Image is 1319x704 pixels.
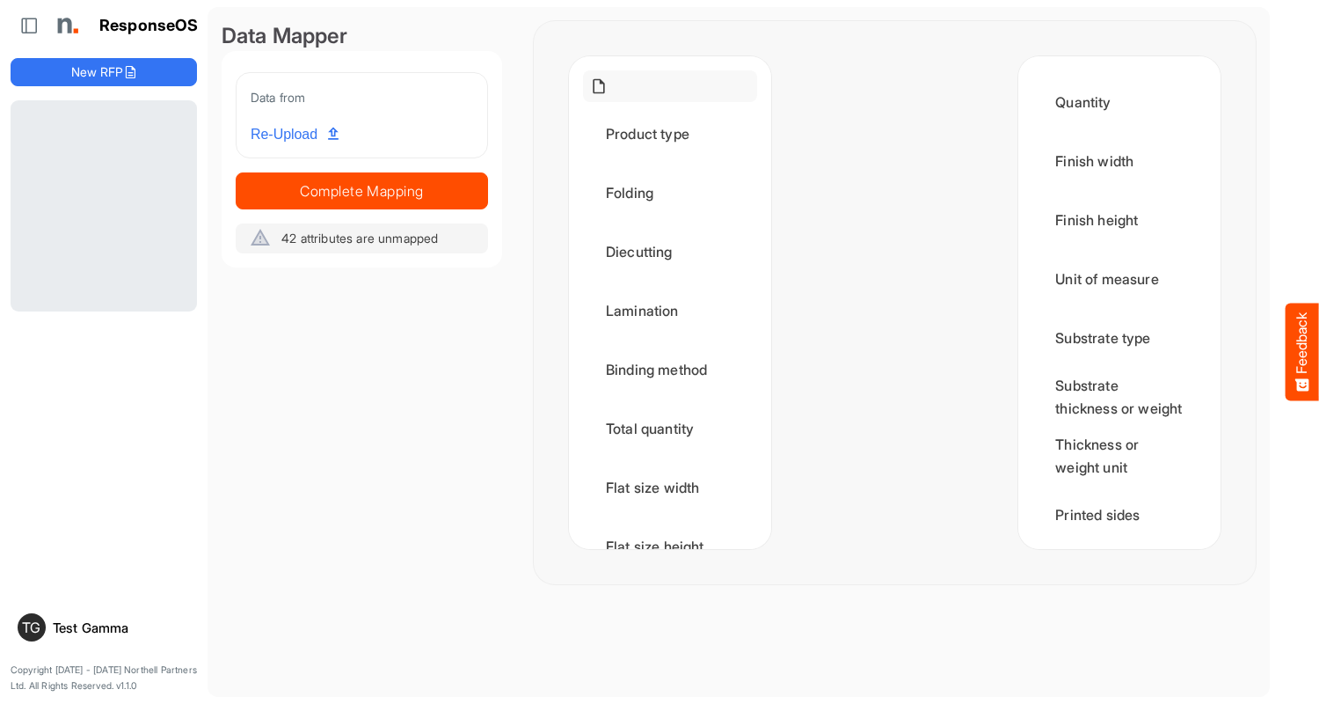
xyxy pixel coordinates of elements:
[583,224,757,279] div: Diecutting
[1286,304,1319,401] button: Feedback
[583,342,757,397] div: Binding method
[99,17,199,35] h1: ResponseOS
[1032,429,1206,483] div: Thickness or weight unit
[237,179,487,203] span: Complete Mapping
[583,283,757,338] div: Lamination
[281,231,438,246] span: 42 attributes are unmapped
[11,100,197,312] div: Loading...
[583,460,757,515] div: Flat size width
[11,58,197,86] button: New RFP
[53,621,190,634] div: Test Gamma
[222,21,502,51] div: Data Mapper
[1032,75,1206,129] div: Quantity
[1032,546,1206,601] div: Paper type
[1032,134,1206,188] div: Finish width
[48,8,84,43] img: Northell
[1032,488,1206,542] div: Printed sides
[244,118,346,151] a: Re-Upload
[11,663,197,693] p: Copyright [DATE] - [DATE] Northell Partners Ltd. All Rights Reserved. v1.1.0
[22,620,40,634] span: TG
[1032,252,1206,306] div: Unit of measure
[1032,311,1206,365] div: Substrate type
[583,165,757,220] div: Folding
[236,172,488,209] button: Complete Mapping
[583,401,757,456] div: Total quantity
[583,519,757,574] div: Flat size height
[251,123,339,146] span: Re-Upload
[1032,193,1206,247] div: Finish height
[1032,370,1206,424] div: Substrate thickness or weight
[251,87,473,107] div: Data from
[583,106,757,161] div: Product type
